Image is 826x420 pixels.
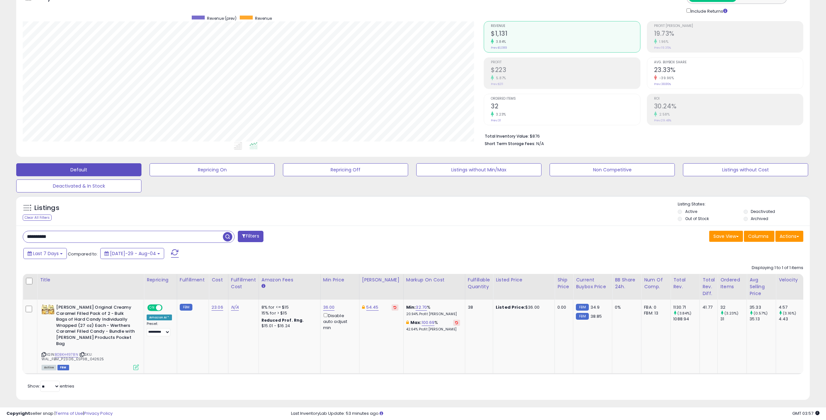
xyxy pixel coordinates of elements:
div: Avg Selling Price [749,277,773,297]
h2: $223 [491,66,640,75]
span: Last 7 Days [33,250,59,257]
span: ROI [654,97,803,101]
a: Privacy Policy [84,410,113,416]
a: B0BKH4978N [55,352,78,357]
small: Prev: 31 [491,118,501,122]
label: Active [685,209,697,214]
div: Cost [212,277,225,283]
button: Last 7 Days [23,248,67,259]
div: 15% for > $15 [261,310,315,316]
span: Revenue [491,24,640,28]
small: (0.57%) [754,311,768,316]
span: Compared to: [68,251,98,257]
small: (3.16%) [783,311,796,316]
p: 20.94% Profit [PERSON_NAME] [406,312,460,316]
div: 35.33 [749,304,776,310]
div: 8% for <= $15 [261,304,315,310]
a: Terms of Use [55,410,83,416]
div: 0.00 [557,304,568,310]
div: Clear All Filters [23,215,52,221]
strong: Copyright [6,410,30,416]
span: Profit [PERSON_NAME] [654,24,803,28]
button: Columns [744,231,774,242]
button: Default [16,163,141,176]
div: [PERSON_NAME] [362,277,401,283]
span: 34.9 [590,304,600,310]
small: Prev: $211 [491,82,503,86]
span: Ordered Items [491,97,640,101]
div: $36.00 [496,304,550,310]
a: 23.06 [212,304,223,311]
div: 1130.71 [673,304,699,310]
a: 32.70 [416,304,427,311]
small: Prev: $1,089 [491,46,507,50]
h2: $1,131 [491,30,640,39]
div: Total Rev. [673,277,697,290]
button: Repricing Off [283,163,408,176]
small: 3.84% [494,39,506,44]
button: Non Competitive [550,163,675,176]
small: FBM [180,304,192,311]
span: Revenue (prev) [207,16,237,21]
b: Total Inventory Value: [485,133,529,139]
span: 38.85 [590,313,602,319]
p: 42.64% Profit [PERSON_NAME] [406,327,460,332]
span: Show: entries [28,383,74,389]
b: Listed Price: [496,304,525,310]
p: Listing States: [678,201,810,207]
div: 41.77 [702,304,712,310]
div: Amazon AI * [147,315,172,320]
button: Save View [709,231,743,242]
a: 100.69 [422,319,435,326]
div: Disable auto adjust min [323,312,354,331]
div: % [406,304,460,316]
div: Ordered Items [720,277,744,290]
div: 31 [720,316,747,322]
a: 36.00 [323,304,335,311]
label: Archived [751,216,768,221]
button: Repricing On [150,163,275,176]
small: 5.87% [494,76,506,80]
div: Markup on Cost [406,277,462,283]
label: Out of Stock [685,216,709,221]
h5: Listings [34,204,59,213]
div: Displaying 1 to 1 of 1 items [752,265,803,271]
small: (3.84%) [677,311,691,316]
div: Fulfillment [180,277,206,283]
small: Prev: 38.86% [654,82,671,86]
span: ON [148,305,156,311]
button: [DATE]-29 - Aug-04 [100,248,164,259]
div: Total Rev. Diff. [702,277,715,297]
b: Min: [406,304,416,310]
div: seller snap | | [6,411,113,417]
h2: 32 [491,103,640,111]
b: Max: [410,319,422,326]
div: Fulfillable Quantity [468,277,490,290]
button: Filters [238,231,263,242]
div: Fulfillment Cost [231,277,256,290]
div: Last InventoryLab Update: 53 minutes ago. [291,411,820,417]
div: 1088.94 [673,316,699,322]
div: Repricing [147,277,174,283]
button: Listings without Cost [683,163,808,176]
small: Amazon Fees. [261,283,265,289]
div: Current Buybox Price [576,277,609,290]
div: Title [40,277,141,283]
small: FBM [576,304,589,311]
span: All listings currently available for purchase on Amazon [42,365,56,370]
button: Listings without Min/Max [416,163,541,176]
div: Amazon Fees [261,277,318,283]
small: -39.96% [657,76,674,80]
small: 3.23% [494,112,506,117]
div: Listed Price [496,277,552,283]
div: Velocity [779,277,802,283]
img: 51TDT1wHXCL._SL40_.jpg [42,304,55,315]
span: Columns [748,233,769,240]
div: ASIN: [42,304,139,369]
span: Avg. Buybox Share [654,61,803,64]
h2: 19.73% [654,30,803,39]
div: FBM: 13 [644,310,665,316]
li: $876 [485,132,798,140]
span: [DATE]-29 - Aug-04 [110,250,156,257]
div: 4.43 [779,316,805,322]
